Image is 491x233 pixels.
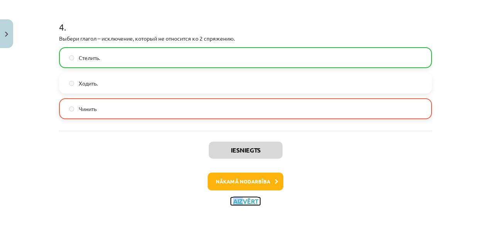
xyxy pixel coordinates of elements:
[209,142,283,159] button: Iesniegts
[69,81,74,86] input: Ходить.
[69,106,74,111] input: Чинить
[208,173,283,190] button: Nākamā nodarbība
[59,8,432,32] h1: 4 .
[59,34,432,43] p: Выбери глагол – исключение, который не относится ко 2 спряжению.
[79,79,98,87] span: Ходить.
[79,105,97,113] span: Чинить
[231,197,260,205] button: Aizvērt
[5,32,8,37] img: icon-close-lesson-0947bae3869378f0d4975bcd49f059093ad1ed9edebbc8119c70593378902aed.svg
[69,55,74,60] input: Стелить.
[79,54,100,62] span: Стелить.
